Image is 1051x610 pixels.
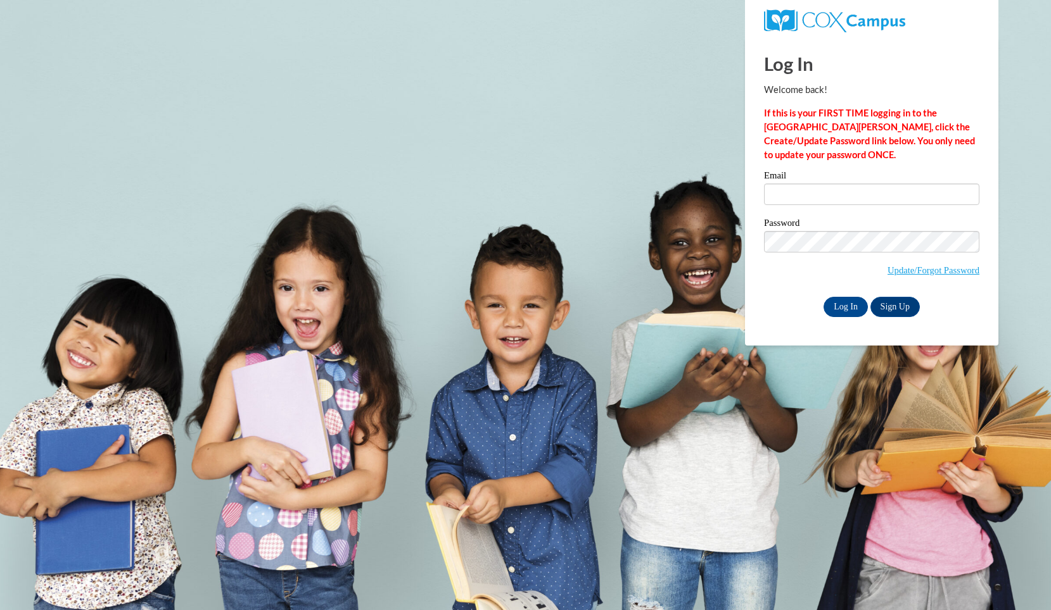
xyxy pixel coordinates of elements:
[764,51,979,77] h1: Log In
[870,297,920,317] a: Sign Up
[764,15,905,25] a: COX Campus
[824,297,868,317] input: Log In
[764,83,979,97] p: Welcome back!
[764,171,979,184] label: Email
[888,265,979,275] a: Update/Forgot Password
[764,218,979,231] label: Password
[764,9,905,32] img: COX Campus
[764,108,975,160] strong: If this is your FIRST TIME logging in to the [GEOGRAPHIC_DATA][PERSON_NAME], click the Create/Upd...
